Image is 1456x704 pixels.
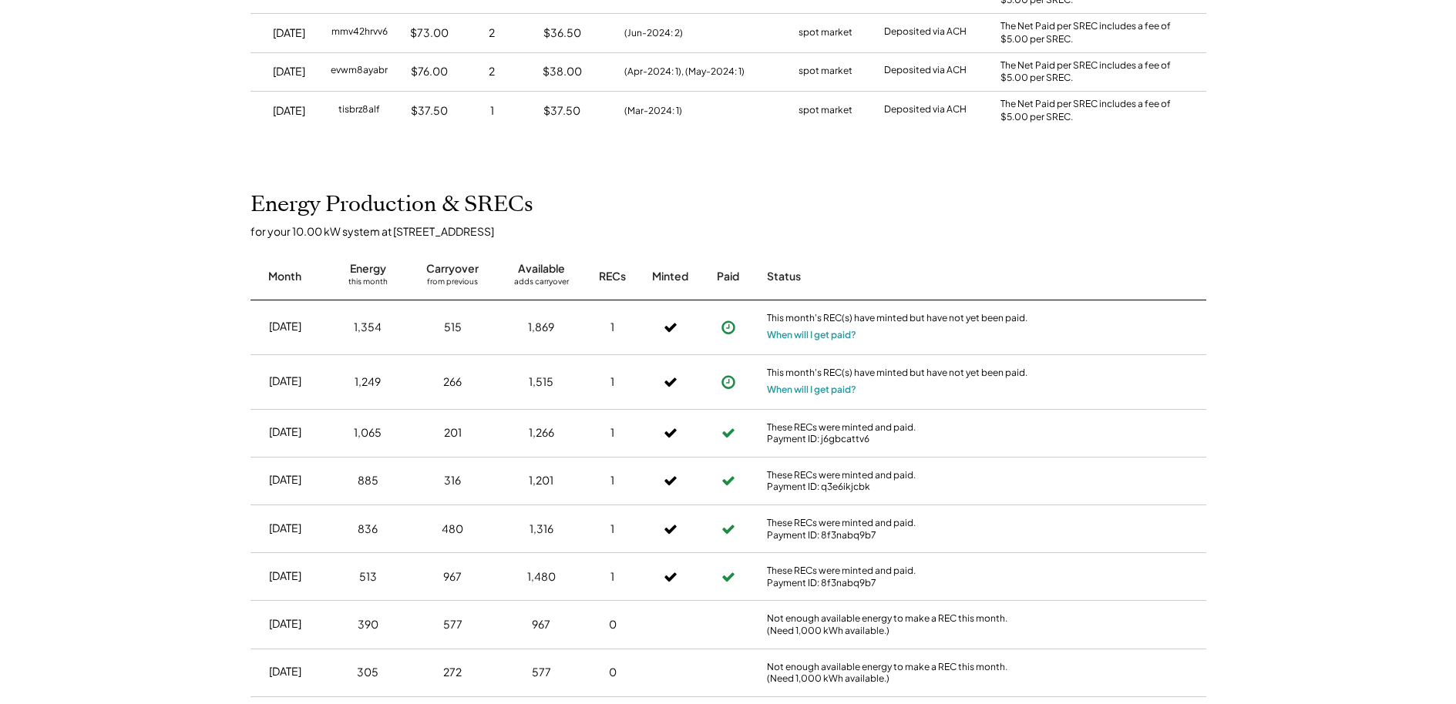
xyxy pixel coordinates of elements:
div: spot market [799,64,852,79]
div: 1 [610,569,614,585]
div: Paid [717,269,739,284]
div: [DATE] [273,64,305,79]
div: 577 [532,665,551,680]
div: 1,266 [529,425,554,441]
div: 1,201 [529,473,553,488]
div: 1 [610,374,614,390]
div: spot market [799,103,852,119]
div: 305 [357,665,378,680]
div: Energy [350,261,386,277]
div: Not enough available energy to make a REC this month. (Need 1,000 kWh available.) [767,661,1029,685]
div: 266 [443,374,462,390]
div: The Net Paid per SREC includes a fee of $5.00 per SREC. [1000,98,1178,124]
div: tisbrz8alf [338,103,380,119]
div: 1,515 [529,374,553,390]
div: 0 [609,665,617,680]
div: 836 [358,521,378,537]
button: Payment approved, but not yet initiated. [717,316,740,339]
div: 515 [444,320,462,335]
div: 316 [444,473,461,488]
div: spot market [799,25,852,41]
div: These RECs were minted and paid. Payment ID: q3e6ikjcbk [767,469,1029,493]
div: Deposited via ACH [884,25,967,41]
button: When will I get paid? [767,382,856,397]
div: for your 10.00 kW system at [STREET_ADDRESS] [251,224,1222,238]
div: This month's REC(s) have minted but have not yet been paid. [767,367,1029,382]
div: from previous [427,277,478,292]
div: [DATE] [269,664,301,679]
div: $37.50 [543,103,580,119]
div: The Net Paid per SREC includes a fee of $5.00 per SREC. [1000,59,1178,85]
div: 1,316 [530,521,553,537]
div: [DATE] [269,616,301,632]
div: $37.50 [411,103,448,119]
div: [DATE] [269,319,301,334]
div: 1,480 [527,569,556,585]
div: Status [767,269,1029,284]
div: Available [518,261,565,277]
div: Carryover [426,261,479,277]
div: 967 [532,617,550,632]
div: RECs [599,269,626,284]
div: Deposited via ACH [884,103,967,119]
div: 967 [443,569,462,585]
div: 480 [442,521,463,537]
div: 1,249 [355,374,381,390]
div: 1,869 [528,320,554,335]
div: $38.00 [543,64,582,79]
div: adds carryover [514,277,569,292]
div: [DATE] [269,472,301,488]
div: (Mar-2024: 1) [624,104,682,118]
div: 2 [489,25,495,41]
div: (Apr-2024: 1), (May-2024: 1) [624,65,745,79]
div: [DATE] [269,374,301,389]
div: These RECs were minted and paid. Payment ID: 8f3nabq9b7 [767,517,1029,541]
div: This month's REC(s) have minted but have not yet been paid. [767,312,1029,327]
div: 1,354 [354,320,382,335]
div: 390 [358,617,378,632]
div: $36.50 [543,25,581,41]
button: When will I get paid? [767,327,856,343]
div: These RECs were minted and paid. Payment ID: 8f3nabq9b7 [767,565,1029,588]
div: 0 [609,617,617,632]
div: [DATE] [269,568,301,584]
button: Payment approved, but not yet initiated. [717,370,740,394]
div: 2 [489,64,495,79]
div: (Jun-2024: 2) [624,26,683,40]
div: [DATE] [273,103,305,119]
div: 272 [443,665,462,680]
div: this month [348,277,388,292]
div: 1 [610,473,614,488]
div: 513 [359,569,377,585]
div: [DATE] [273,25,305,41]
div: Month [268,269,301,284]
div: mmv42hrvv6 [331,25,388,41]
div: Not enough available energy to make a REC this month. (Need 1,000 kWh available.) [767,612,1029,636]
div: 577 [443,617,462,632]
div: Minted [652,269,688,284]
div: 1,065 [354,425,382,441]
div: These RECs were minted and paid. Payment ID: j6gbcattv6 [767,421,1029,445]
div: The Net Paid per SREC includes a fee of $5.00 per SREC. [1000,20,1178,46]
div: evwm8ayabr [331,64,388,79]
div: 1 [490,103,494,119]
div: 1 [610,425,614,441]
div: Deposited via ACH [884,64,967,79]
h2: Energy Production & SRECs [251,192,533,218]
div: 1 [610,521,614,537]
div: [DATE] [269,521,301,536]
div: $73.00 [410,25,449,41]
div: 201 [444,425,462,441]
div: $76.00 [411,64,448,79]
div: 885 [358,473,378,488]
div: 1 [610,320,614,335]
div: [DATE] [269,424,301,440]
